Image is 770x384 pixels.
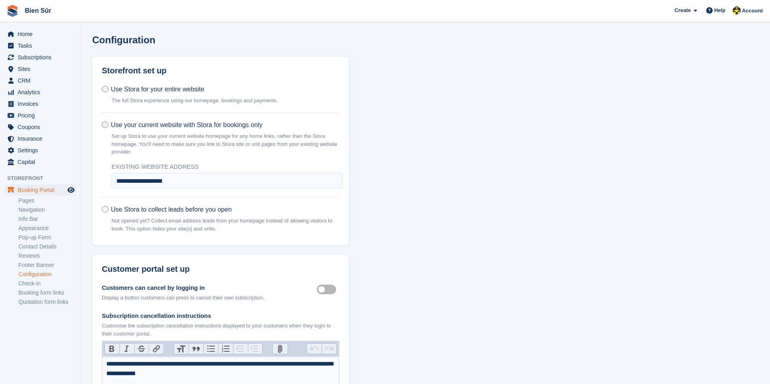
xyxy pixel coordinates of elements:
div: Subscription cancellation instructions [102,311,339,321]
button: Heading [174,344,189,354]
div: Display a button customers can press to cancel their own subscription. [102,294,264,302]
span: Sites [18,63,66,75]
span: Coupons [18,121,66,133]
button: Italic [120,344,134,354]
span: Subscriptions [18,52,66,63]
a: Pages [18,197,76,204]
button: Quote [188,344,203,354]
input: Use Stora to collect leads before you open Not opened yet? Collect email address leads from your ... [102,206,108,212]
span: CRM [18,75,66,86]
button: Decrease Level [233,344,248,354]
span: Pricing [18,110,66,121]
span: Help [714,6,725,14]
p: The full Stora experience using our homepage, bookings and payments. [111,97,278,105]
button: Redo [322,344,336,354]
a: menu [4,145,76,156]
span: Invoices [18,98,66,109]
span: Use Stora for your entire website [111,86,204,93]
span: Tasks [18,40,66,51]
input: Use Stora for your entire website The full Stora experience using our homepage, bookings and paym... [102,86,108,92]
h2: Customer portal set up [102,265,339,274]
div: Customers can cancel by logging in [102,283,264,293]
h1: Configuration [92,34,155,45]
a: menu [4,75,76,86]
a: menu [4,87,76,98]
button: Increase Level [248,344,263,354]
button: Bullets [203,344,218,354]
a: Quotation form links [18,298,76,306]
a: menu [4,110,76,121]
button: Undo [307,344,322,354]
a: Footer Banner [18,261,76,269]
span: Account [742,7,763,15]
label: Existing website address [111,162,342,172]
span: Use your current website with Stora for bookings only [111,121,262,128]
p: Not opened yet? Collect email address leads from your homepage instead of allowing visitors to bo... [111,217,339,232]
button: Bold [105,344,120,354]
img: Marie Tran [733,6,741,14]
a: menu [4,52,76,63]
a: Reviews [18,252,76,260]
a: Bien Sûr [22,4,55,17]
span: Home [18,28,66,40]
span: Booking Portal [18,184,66,196]
a: menu [4,28,76,40]
span: Analytics [18,87,66,98]
a: menu [4,98,76,109]
a: Pop-up Form [18,234,76,241]
p: Set up Stora to use your current website homepage for any home links, rather than the Stora homep... [111,132,339,156]
a: menu [4,184,76,196]
button: Numbers [218,344,233,354]
a: menu [4,63,76,75]
a: Appearance [18,224,76,232]
a: Configuration [18,271,76,278]
span: Use Stora to collect leads before you open [111,206,232,213]
a: Info Bar [18,215,76,223]
button: Strikethrough [134,344,149,354]
a: Contact Details [18,243,76,251]
a: Check-in [18,280,76,287]
input: Use your current website with Stora for bookings only Set up Stora to use your current website ho... [102,121,108,128]
img: stora-icon-8386f47178a22dfd0bd8f6a31ec36ba5ce8667c1dd55bd0f319d3a0aa187defe.svg [6,5,18,17]
span: Settings [18,145,66,156]
span: Storefront [7,174,80,182]
span: Insurance [18,133,66,144]
a: Preview store [66,185,76,195]
button: Attach Files [273,344,288,354]
a: Navigation [18,206,76,214]
span: Create [675,6,691,14]
span: Capital [18,156,66,168]
div: Customise the subscription cancellation instructions displayed to your customers when they login ... [102,322,339,338]
button: Link [149,344,164,354]
a: menu [4,40,76,51]
a: menu [4,156,76,168]
label: Customer self cancellable [317,289,339,290]
a: menu [4,121,76,133]
h2: Storefront set up [102,66,339,75]
a: Booking form links [18,289,76,297]
a: menu [4,133,76,144]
